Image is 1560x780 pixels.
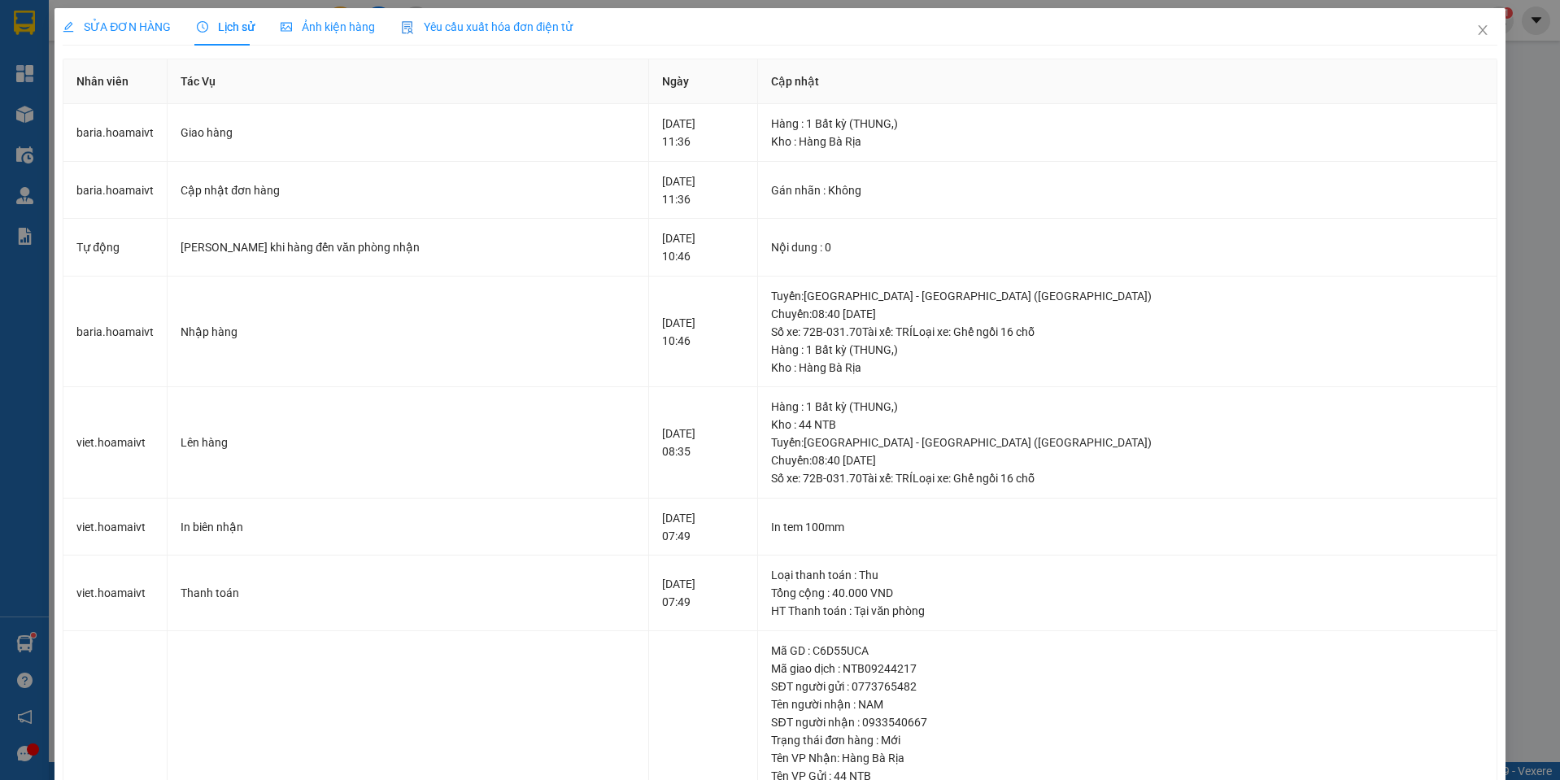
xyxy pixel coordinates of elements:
div: [DATE] 11:36 [662,115,744,150]
div: In tem 100mm [771,518,1483,536]
td: Tự động [63,219,168,277]
div: [DATE] 11:36 [662,172,744,208]
div: Nội dung : 0 [771,238,1483,256]
th: Tác Vụ [168,59,649,104]
div: Tuyến : [GEOGRAPHIC_DATA] - [GEOGRAPHIC_DATA] ([GEOGRAPHIC_DATA]) Chuyến: 08:40 [DATE] Số xe: 72B... [771,434,1483,487]
div: Loại thanh toán : Thu [771,566,1483,584]
div: Kho : 44 NTB [771,416,1483,434]
div: HT Thanh toán : Tại văn phòng [771,602,1483,620]
div: Hàng : 1 Bất kỳ (THUNG,) [771,115,1483,133]
th: Ngày [649,59,758,104]
div: Kho : Hàng Bà Rịa [771,359,1483,377]
div: Nhập hàng [181,323,635,341]
div: Cập nhật đơn hàng [181,181,635,199]
div: [DATE] 07:49 [662,509,744,545]
div: Gán nhãn : Không [771,181,1483,199]
div: [DATE] 08:35 [662,425,744,460]
span: edit [63,21,74,33]
div: Lên hàng [181,434,635,451]
td: viet.hoamaivt [63,499,168,556]
div: [DATE] 07:49 [662,575,744,611]
div: [DATE] 10:46 [662,229,744,265]
span: SỬA ĐƠN HÀNG [63,20,171,33]
div: Tên người nhận : NAM [771,695,1483,713]
div: Hàng : 1 Bất kỳ (THUNG,) [771,398,1483,416]
span: Yêu cầu xuất hóa đơn điện tử [401,20,573,33]
div: Giao hàng [181,124,635,142]
div: Mã giao dịch : NTB09244217 [771,660,1483,678]
div: Tên VP Nhận: Hàng Bà Rịa [771,749,1483,767]
td: baria.hoamaivt [63,162,168,220]
div: Tuyến : [GEOGRAPHIC_DATA] - [GEOGRAPHIC_DATA] ([GEOGRAPHIC_DATA]) Chuyến: 08:40 [DATE] Số xe: 72B... [771,287,1483,341]
div: Kho : Hàng Bà Rịa [771,133,1483,150]
div: Trạng thái đơn hàng : Mới [771,731,1483,749]
div: Mã GD : C6D55UCA [771,642,1483,660]
span: close [1476,24,1489,37]
span: Ảnh kiện hàng [281,20,375,33]
div: In biên nhận [181,518,635,536]
button: Close [1460,8,1506,54]
td: baria.hoamaivt [63,104,168,162]
div: SĐT người gửi : 0773765482 [771,678,1483,695]
span: Lịch sử [197,20,255,33]
div: [PERSON_NAME] khi hàng đến văn phòng nhận [181,238,635,256]
div: Thanh toán [181,584,635,602]
div: Tổng cộng : 40.000 VND [771,584,1483,602]
td: viet.hoamaivt [63,556,168,631]
span: picture [281,21,292,33]
img: icon [401,21,414,34]
span: clock-circle [197,21,208,33]
th: Nhân viên [63,59,168,104]
th: Cập nhật [758,59,1497,104]
div: Hàng : 1 Bất kỳ (THUNG,) [771,341,1483,359]
td: baria.hoamaivt [63,277,168,388]
div: SĐT người nhận : 0933540667 [771,713,1483,731]
div: [DATE] 10:46 [662,314,744,350]
td: viet.hoamaivt [63,387,168,499]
